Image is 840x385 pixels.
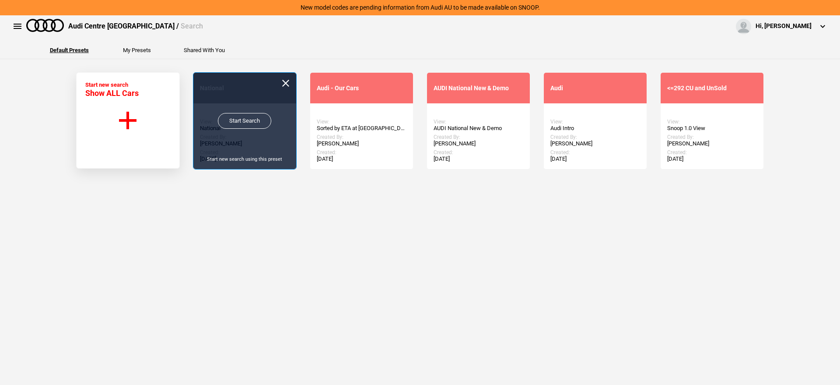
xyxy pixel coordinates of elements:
a: Start Search [218,113,271,129]
div: [PERSON_NAME] [550,140,640,147]
div: Audi Centre [GEOGRAPHIC_DATA] / [68,21,203,31]
div: <=292 CU and UnSold [667,85,757,92]
div: Created: [317,149,406,155]
div: View: [434,119,523,125]
span: Show ALL Cars [85,88,139,98]
div: Created By: [667,134,757,140]
div: View: [550,119,640,125]
div: View: [667,119,757,125]
div: [PERSON_NAME] [317,140,406,147]
div: Created By: [317,134,406,140]
span: Search [181,22,203,30]
div: Snoop 1.0 View [667,125,757,132]
div: Audi - Our Cars [317,85,406,92]
div: Audi [550,85,640,92]
div: [PERSON_NAME] [667,140,757,147]
div: Audi Intro [550,125,640,132]
div: [DATE] [550,155,640,162]
img: audi.png [26,19,64,32]
div: Created: [434,149,523,155]
div: [DATE] [434,155,523,162]
div: Start new search using this preset [193,156,296,162]
button: Start new search Show ALL Cars [76,72,180,169]
button: Default Presets [50,47,89,53]
div: Hi, [PERSON_NAME] [756,22,812,31]
div: Created: [550,149,640,155]
div: Start new search [85,81,139,98]
div: Created: [667,149,757,155]
div: [DATE] [317,155,406,162]
div: AUDI National New & Demo [434,125,523,132]
div: Created By: [434,134,523,140]
div: Created By: [550,134,640,140]
div: View: [317,119,406,125]
button: My Presets [123,47,151,53]
div: [PERSON_NAME] [434,140,523,147]
div: Sorted by ETA at [GEOGRAPHIC_DATA] [317,125,406,132]
div: AUDI National New & Demo [434,85,523,92]
button: Shared With You [184,47,225,53]
div: [DATE] [667,155,757,162]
